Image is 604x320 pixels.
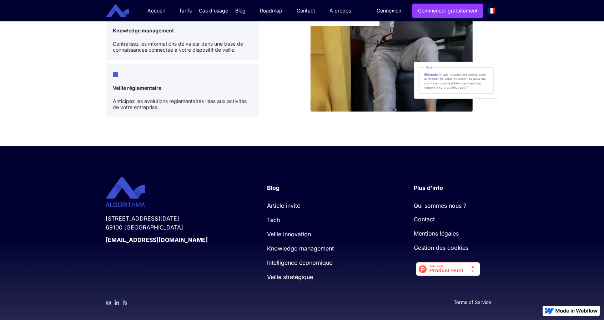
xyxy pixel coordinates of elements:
[113,98,249,110] div: Anticipez les évolutions règlementaires liées aux activités de votre entreprise.
[113,78,249,98] div: Veille règlementaire
[414,197,491,211] a: Qui sommes nous ?
[414,214,491,224] a: Contact
[414,239,491,253] a: Gestion des cookies
[414,184,491,191] div: Plus d'info
[555,309,598,313] img: Made in Webflow
[267,202,300,209] a: Article invité
[267,259,332,266] a: Intelligence économique
[106,211,230,232] div: [STREET_ADDRESS][DATE] 69100 [GEOGRAPHIC_DATA]
[113,20,249,41] div: Knowledge management
[454,299,498,305] a: Terms of Service
[412,4,483,18] a: Commencer gratuitement
[371,4,407,17] a: Connexion
[414,224,491,239] a: Mentions légales
[267,245,334,252] a: Knowledge management
[111,4,135,17] a: home
[267,216,280,223] a: Tech
[267,184,361,191] div: Blog
[113,41,249,53] div: Centralisez les informations de valeur dans une base de connaissances connectée à votre dispositi...
[267,231,311,238] a: Veille innovation
[267,273,313,280] a: Veille stratégique
[416,260,480,278] img: Algorithma - Logiciel de veille stratégique nouvelle génération. | Product Hunt
[106,236,230,244] div: [EMAIL_ADDRESS][DOMAIN_NAME]
[199,7,228,14] div: Cas d'usage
